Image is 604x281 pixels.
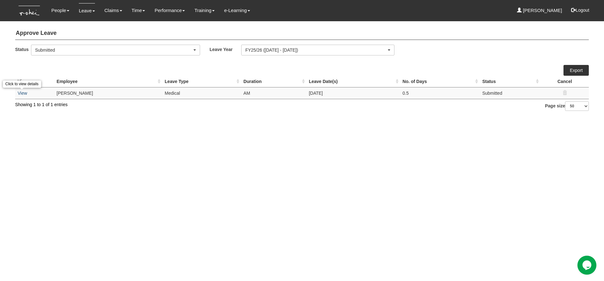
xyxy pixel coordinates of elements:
a: Performance [154,3,185,18]
a: Claims [104,3,122,18]
select: Page size [565,101,589,111]
a: Training [194,3,215,18]
th: Leave Type : activate to sort column ascending [162,76,241,87]
a: [PERSON_NAME] [517,3,562,18]
td: AM [241,87,306,99]
label: Leave Year [210,45,241,54]
label: Status [15,45,31,54]
label: Page size [545,101,589,111]
td: Submitted [480,87,540,99]
td: 0.5 [400,87,480,99]
a: Time [132,3,145,18]
th: View [15,76,54,87]
th: Leave Date(s) : activate to sort column ascending [306,76,400,87]
td: [DATE] [306,87,400,99]
div: FY25/26 ([DATE] - [DATE]) [245,47,387,53]
th: Cancel [540,76,589,87]
h4: Approve Leave [15,27,589,40]
a: e-Learning [224,3,250,18]
a: Export [563,65,589,76]
th: Duration : activate to sort column ascending [241,76,306,87]
div: Submitted [35,47,192,53]
th: Status : activate to sort column ascending [480,76,540,87]
td: Medical [162,87,241,99]
button: Submitted [31,45,200,55]
a: Leave [79,3,95,18]
a: View [18,91,27,96]
td: [PERSON_NAME] [54,87,162,99]
th: No. of Days : activate to sort column ascending [400,76,480,87]
iframe: chat widget [577,256,598,275]
th: Employee : activate to sort column ascending [54,76,162,87]
button: FY25/26 ([DATE] - [DATE]) [241,45,394,55]
button: Logout [567,3,594,18]
a: People [51,3,69,18]
div: Click to view details [3,80,41,88]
